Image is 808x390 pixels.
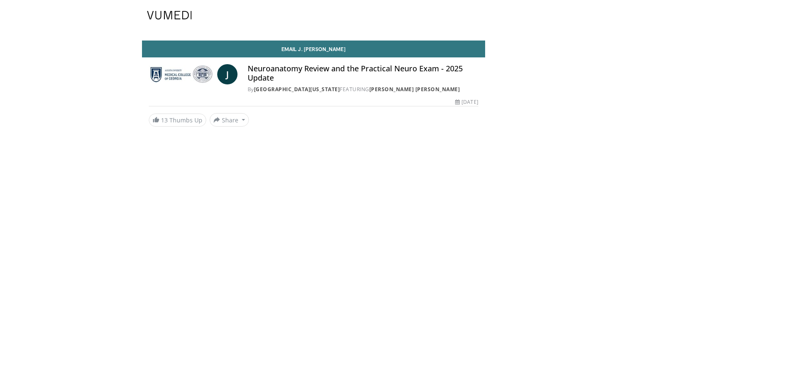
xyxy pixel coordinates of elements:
a: [PERSON_NAME] [PERSON_NAME] [369,86,460,93]
div: [DATE] [455,98,478,106]
a: [GEOGRAPHIC_DATA][US_STATE] [254,86,340,93]
img: VuMedi Logo [147,11,192,19]
button: Share [210,113,249,127]
a: Email J. [PERSON_NAME] [142,41,485,57]
a: J [217,64,237,84]
img: Medical College of Georgia - Augusta University [149,64,214,84]
div: By FEATURING [248,86,478,93]
h4: Neuroanatomy Review and the Practical Neuro Exam - 2025 Update [248,64,478,82]
span: 13 [161,116,168,124]
a: 13 Thumbs Up [149,114,206,127]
